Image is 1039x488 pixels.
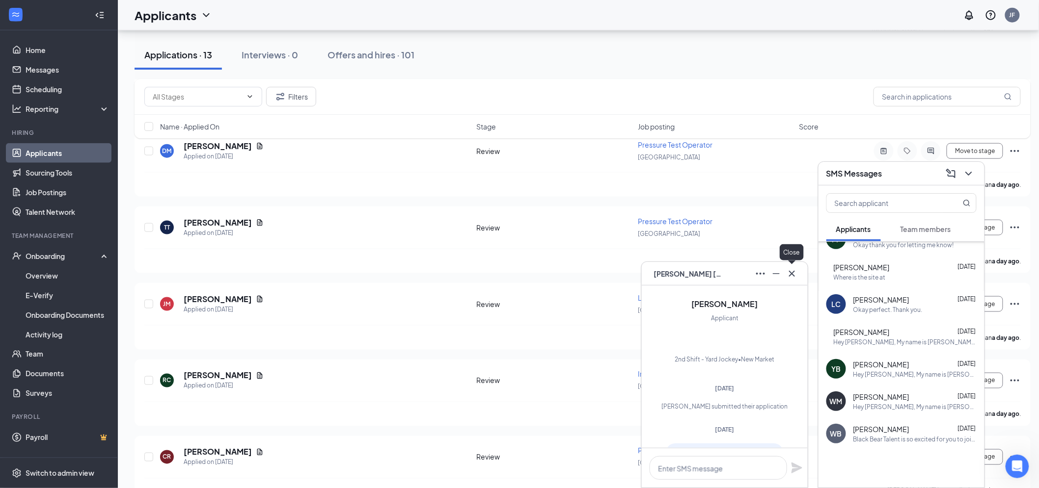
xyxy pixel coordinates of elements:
div: Hey [PERSON_NAME], My name is [PERSON_NAME], and I am reaching out on behalf of Black Bear Talent... [853,403,977,411]
svg: MagnifyingGlass [1004,93,1012,101]
div: JM [164,300,171,308]
div: Thanks for confirming. Could you also confirm if you are getting any type of error messages or ju... [16,97,153,126]
div: Say says… [8,91,189,140]
div: [PERSON_NAME] submitted their application [650,402,799,411]
a: Job Postings [26,182,109,202]
h1: Say [48,5,61,12]
div: Where is the site at [834,273,886,282]
span: Name · Applied On [160,122,219,131]
svg: QuestionInfo [985,9,997,21]
span: Industrial Brazer [638,370,689,379]
span: [DATE] [958,392,976,400]
button: Move to stage [947,143,1003,159]
svg: Filter [274,91,286,103]
span: [PERSON_NAME] [PERSON_NAME] [654,268,722,279]
span: [GEOGRAPHIC_DATA] [638,383,700,390]
div: Hey [PERSON_NAME], My name is [PERSON_NAME], and I am reaching out on behalf of Black Bear Talent... [834,338,977,346]
h1: Applicants [135,7,196,24]
input: All Stages [153,91,242,102]
h3: SMS Messages [826,168,882,179]
svg: UserCheck [12,251,22,261]
input: Search in applications [874,87,1021,106]
div: Hey [PERSON_NAME], My name is [PERSON_NAME], and I am reaching out on behalf of Black Bear Talent... [853,370,977,379]
div: Jacob says… [8,162,189,201]
div: Okay perfect. Thank you. [853,306,923,314]
input: Search applicant [827,194,943,212]
span: [DATE] [715,426,735,433]
svg: ActiveChat [925,147,937,155]
b: a day ago [992,411,1019,418]
div: Applied on [DATE] [184,305,264,314]
a: Support Request [53,33,143,54]
span: [PERSON_NAME] [834,262,890,272]
div: RC [163,376,171,385]
svg: Ellipses [1009,298,1021,310]
span: [DATE] [715,385,735,392]
div: Say says… [8,288,189,331]
a: Applicants [26,143,109,163]
svg: WorkstreamLogo [11,10,21,20]
div: Onboarding [26,251,101,261]
div: Sure, not a problem. [8,288,94,309]
span: [PERSON_NAME] [853,424,909,434]
a: Scheduling [26,79,109,99]
svg: ComposeMessage [945,168,957,180]
div: Say says… [8,201,189,249]
a: PayrollCrown [26,428,109,447]
button: Filter Filters [266,87,316,106]
span: [PERSON_NAME] [853,295,909,305]
div: just a blank screen. [106,139,189,161]
span: [DATE] [958,328,976,335]
svg: Cross [786,268,798,280]
svg: Ellipses [1009,375,1021,386]
b: a day ago [992,334,1019,341]
span: Team members [901,225,951,233]
svg: Document [256,219,264,227]
svg: Collapse [95,10,105,20]
button: Ellipses [753,266,768,282]
div: Payroll [12,413,108,421]
span: Score [799,122,819,131]
img: Profile image for Say [28,5,44,21]
h5: [PERSON_NAME] [184,294,252,305]
div: Hiring [12,128,108,137]
span: [GEOGRAPHIC_DATA] [638,154,700,161]
span: Pressure Test Operator [638,446,712,455]
div: Review [477,146,632,156]
div: Close [172,4,190,22]
span: Support Request [74,40,135,48]
span: [PERSON_NAME] [834,327,890,337]
span: [GEOGRAPHIC_DATA] [638,460,700,467]
div: 2nd Shift - Yard Jockey • New Market [675,355,775,364]
a: Talent Network [26,202,109,222]
div: Yeah ill make sure I can do my others. Thank you. [43,255,181,274]
a: Team [26,344,109,364]
div: just a blank screen. [113,145,181,155]
h3: [PERSON_NAME] [692,299,758,309]
div: WM [830,396,843,406]
div: JF [1010,11,1015,19]
div: Thanks for confirming. Could you also confirm if you are getting any type of error messages or ju... [8,91,161,132]
span: Applicants [836,225,871,233]
div: Close [780,244,804,260]
p: Active in the last 15m [48,12,118,22]
div: Applications · 13 [144,49,212,61]
div: Review [477,376,632,385]
button: Send a message… [168,317,184,333]
span: [DATE] [958,360,976,367]
div: Oh, okay, great! We can still open the ticket if you prefer, in case you experience the same issue. [8,201,161,241]
div: Applied on [DATE] [184,458,264,467]
button: Cross [784,266,800,282]
svg: Settings [12,468,22,478]
div: Oh, okay, great! We can still open the ticket if you prefer, in case you experience the same issue. [16,206,153,235]
button: go back [6,4,25,23]
button: Gif picker [31,321,39,329]
div: DM [163,147,172,155]
svg: Ellipses [1009,451,1021,463]
div: Sure, not a problem. [16,294,86,304]
svg: Minimize [770,268,782,280]
a: Messages [26,60,109,79]
div: Jacob says… [8,43,189,91]
svg: Plane [791,462,803,474]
